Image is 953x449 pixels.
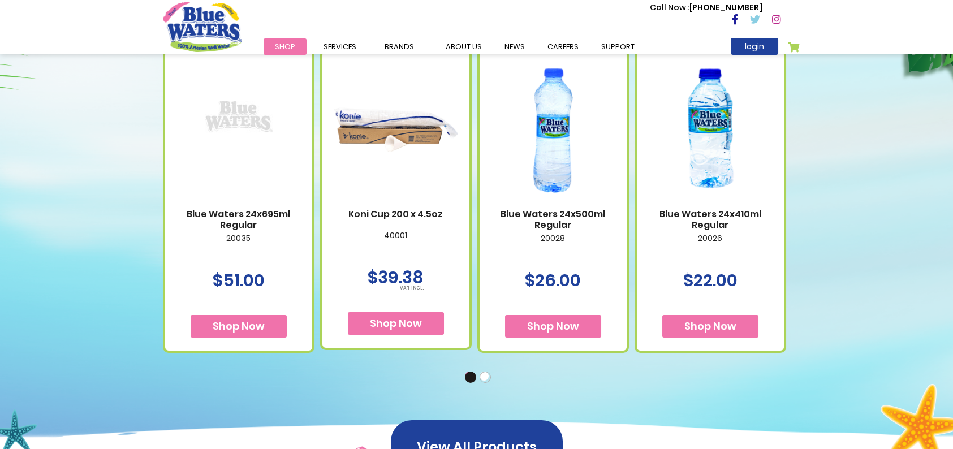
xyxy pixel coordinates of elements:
[648,234,773,257] p: 20026
[648,209,773,230] a: Blue Waters 24x410ml Regular
[191,315,287,338] button: Shop Now
[527,319,579,333] span: Shop Now
[491,234,615,257] p: 20028
[648,53,773,208] img: Blue Waters 24x410ml Regular
[491,209,615,230] a: Blue Waters 24x500ml Regular
[182,60,295,201] a: Blue Waters 24x695ml Regular
[370,316,422,330] span: Shop Now
[465,372,476,383] button: 1 of 2
[590,38,646,55] a: support
[213,268,265,292] span: $51.00
[176,209,301,230] a: Blue Waters 24x695ml Regular
[213,319,265,333] span: Shop Now
[505,315,601,338] button: Shop Now
[434,38,493,55] a: about us
[334,231,458,254] p: 40001
[334,209,458,219] a: Koni Cup 200 x 4.5oz
[385,41,414,52] span: Brands
[662,315,758,338] button: Shop Now
[275,41,295,52] span: Shop
[480,372,491,383] button: 2 of 2
[493,38,536,55] a: News
[684,319,736,333] span: Shop Now
[536,38,590,55] a: careers
[525,268,581,292] span: $26.00
[368,265,424,290] span: $39.38
[176,234,301,257] p: 20035
[334,53,458,208] img: Koni Cup 200 x 4.5oz
[731,38,778,55] a: login
[324,41,356,52] span: Services
[683,268,738,292] span: $22.00
[650,2,762,14] p: [PHONE_NUMBER]
[182,60,295,173] img: Blue Waters 24x695ml Regular
[491,53,615,208] img: Blue Waters 24x500ml Regular
[650,2,689,13] span: Call Now :
[163,2,242,51] a: store logo
[348,312,444,335] button: Shop Now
